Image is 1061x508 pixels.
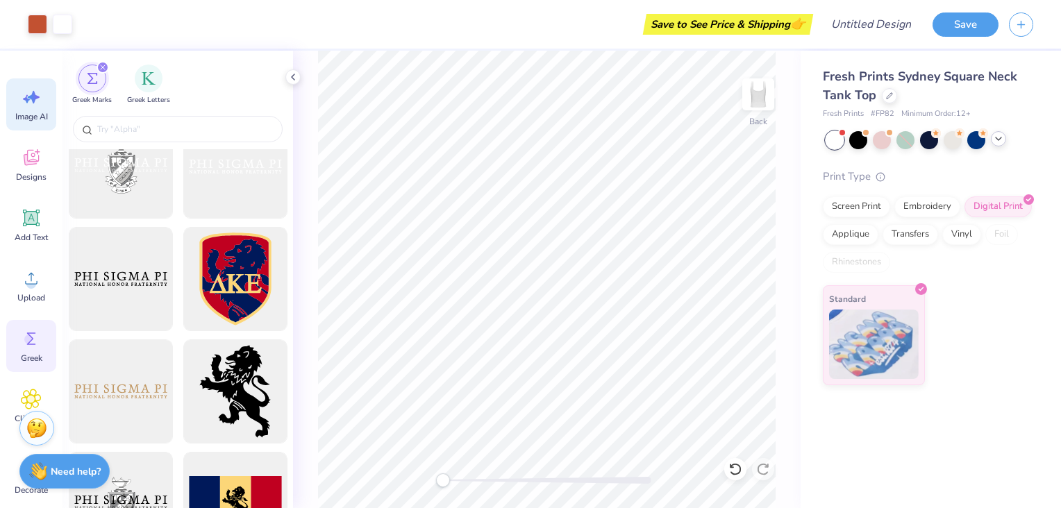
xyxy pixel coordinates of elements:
[51,465,101,478] strong: Need help?
[72,95,112,105] span: Greek Marks
[829,310,919,379] img: Standard
[127,65,170,105] button: filter button
[820,10,922,38] input: Untitled Design
[436,473,450,487] div: Accessibility label
[942,224,981,245] div: Vinyl
[127,65,170,105] div: filter for Greek Letters
[15,111,48,122] span: Image AI
[96,122,274,136] input: Try "Alpha"
[829,291,866,306] span: Standard
[790,15,805,32] span: 👉
[646,14,810,35] div: Save to See Price & Shipping
[985,224,1018,245] div: Foil
[15,232,48,243] span: Add Text
[142,71,156,85] img: Greek Letters Image
[72,65,112,105] div: filter for Greek Marks
[21,353,42,364] span: Greek
[823,68,1017,103] span: Fresh Prints Sydney Square Neck Tank Top
[894,196,960,217] div: Embroidery
[749,115,767,128] div: Back
[823,224,878,245] div: Applique
[8,413,54,435] span: Clipart & logos
[87,73,98,84] img: Greek Marks Image
[823,196,890,217] div: Screen Print
[16,171,47,183] span: Designs
[15,484,48,496] span: Decorate
[823,252,890,273] div: Rhinestones
[901,108,971,120] span: Minimum Order: 12 +
[933,12,999,37] button: Save
[744,81,772,108] img: Back
[871,108,894,120] span: # FP82
[964,196,1032,217] div: Digital Print
[883,224,938,245] div: Transfers
[823,108,864,120] span: Fresh Prints
[17,292,45,303] span: Upload
[823,169,1033,185] div: Print Type
[72,65,112,105] button: filter button
[127,95,170,105] span: Greek Letters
